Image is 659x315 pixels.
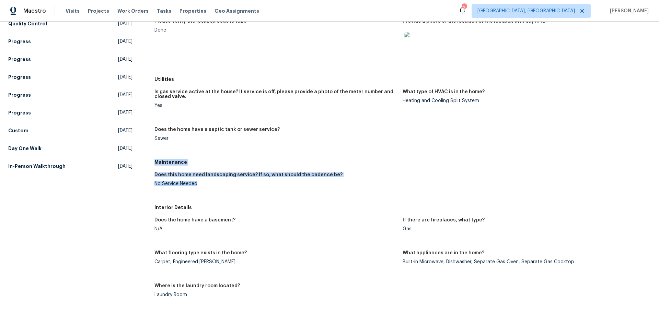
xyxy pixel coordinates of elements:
[8,71,132,83] a: Progress[DATE]
[8,160,132,172] a: In-Person Walkthrough[DATE]
[8,89,132,101] a: Progress[DATE]
[403,251,484,255] h5: What appliances are in the home?
[8,124,132,137] a: Custom[DATE]
[403,98,645,103] div: Heating and Cooling Split System
[154,251,247,255] h5: What flooring type exists in the home?
[154,103,397,108] div: Yes
[154,127,280,132] h5: Does the home have a septic tank or sewer service?
[23,8,46,14] span: Maestro
[8,142,132,155] a: Day One Walk[DATE]
[154,227,397,231] div: N/A
[8,109,31,116] h5: Progress
[8,145,42,152] h5: Day One Walk
[118,127,132,134] span: [DATE]
[403,259,645,264] div: Built-in Microwave, Dishwasher, Separate Gas Oven, Separate Gas Cooktop
[8,56,31,63] h5: Progress
[154,218,235,222] h5: Does the home have a basement?
[154,283,240,288] h5: Where is the laundry room located?
[403,218,485,222] h5: If there are fireplaces, what type?
[118,92,132,98] span: [DATE]
[118,145,132,152] span: [DATE]
[154,172,343,177] h5: Does this home need landscaping service? If so, what should the cadence be?
[154,259,397,264] div: Carpet, Engineered [PERSON_NAME]
[118,56,132,63] span: [DATE]
[8,74,31,81] h5: Progress
[154,159,651,166] h5: Maintenance
[66,8,80,14] span: Visits
[403,89,485,94] h5: What type of HVAC is in the home?
[154,292,397,297] div: Laundry Room
[477,8,575,14] span: [GEOGRAPHIC_DATA], [GEOGRAPHIC_DATA]
[8,107,132,119] a: Progress[DATE]
[118,74,132,81] span: [DATE]
[154,89,397,99] h5: Is gas service active at the house? If service is off, please provide a photo of the meter number...
[154,204,651,211] h5: Interior Details
[118,38,132,45] span: [DATE]
[117,8,149,14] span: Work Orders
[8,163,66,170] h5: In-Person Walkthrough
[462,4,466,11] div: 2
[154,28,397,33] div: Done
[154,136,397,141] div: Sewer
[403,227,645,231] div: Gas
[8,92,31,98] h5: Progress
[607,8,649,14] span: [PERSON_NAME]
[154,181,397,186] div: No Service Needed
[8,35,132,48] a: Progress[DATE]
[215,8,259,14] span: Geo Assignments
[88,8,109,14] span: Projects
[8,127,28,134] h5: Custom
[118,20,132,27] span: [DATE]
[8,53,132,65] a: Progress[DATE]
[8,38,31,45] h5: Progress
[8,20,47,27] h5: Quality Control
[157,9,171,13] span: Tasks
[154,76,651,83] h5: Utilities
[180,8,206,14] span: Properties
[118,163,132,170] span: [DATE]
[118,109,132,116] span: [DATE]
[8,17,132,30] a: Quality Control[DATE]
